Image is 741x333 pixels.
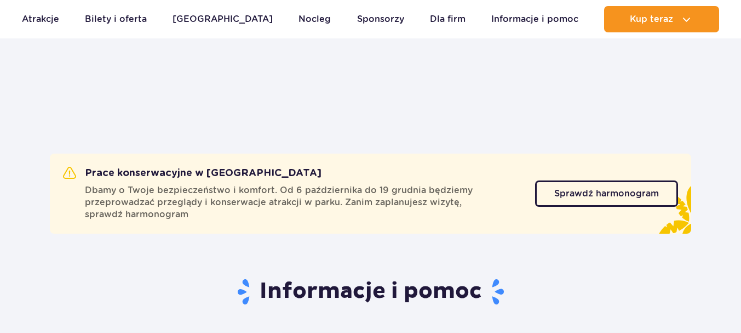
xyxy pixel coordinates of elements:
a: Sprawdź harmonogram [535,180,678,207]
a: Dla firm [430,6,466,32]
a: Bilety i oferta [85,6,147,32]
a: Nocleg [298,6,331,32]
a: [GEOGRAPHIC_DATA] [173,6,273,32]
a: Sponsorzy [357,6,404,32]
h1: Informacje i pomoc [50,278,691,306]
span: Kup teraz [630,14,673,24]
span: Dbamy o Twoje bezpieczeństwo i komfort. Od 6 października do 19 grudnia będziemy przeprowadzać pr... [85,184,522,221]
a: Atrakcje [22,6,59,32]
span: Sprawdź harmonogram [554,189,659,198]
a: Informacje i pomoc [491,6,578,32]
h2: Prace konserwacyjne w [GEOGRAPHIC_DATA] [63,167,321,180]
button: Kup teraz [604,6,719,32]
